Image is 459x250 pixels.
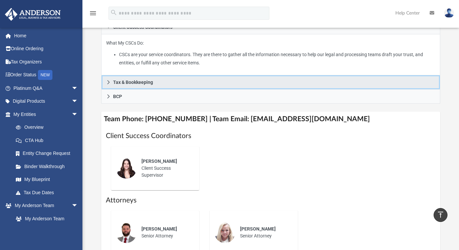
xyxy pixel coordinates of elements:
[113,25,172,29] span: Client Success Coordinators
[72,108,85,121] span: arrow_drop_down
[9,147,88,160] a: Entity Change Request
[113,80,153,85] span: Tax & Bookkeeping
[38,70,52,80] div: NEW
[101,34,440,75] div: Client Success Coordinators
[9,186,88,199] a: Tax Due Dates
[101,75,440,89] a: Tax & Bookkeeping
[444,8,454,18] img: User Pic
[119,51,435,67] li: CSCs are your service coordinators. They are there to gather all the information necessary to hel...
[106,131,436,141] h1: Client Success Coordinators
[5,199,85,212] a: My Anderson Teamarrow_drop_down
[3,8,63,21] img: Anderson Advisors Platinum Portal
[72,199,85,213] span: arrow_drop_down
[214,222,235,243] img: thumbnail
[72,95,85,108] span: arrow_drop_down
[5,108,88,121] a: My Entitiesarrow_drop_down
[9,134,88,147] a: CTA Hub
[9,212,81,225] a: My Anderson Team
[106,39,435,67] p: What My CSCs Do:
[101,89,440,104] a: BCP
[9,160,88,173] a: Binder Walkthrough
[101,112,440,126] h4: Team Phone: [PHONE_NUMBER] | Team Email: [EMAIL_ADDRESS][DOMAIN_NAME]
[137,221,195,244] div: Senior Attorney
[106,196,436,205] h1: Attorneys
[137,153,195,183] div: Client Success Supervisor
[141,159,177,164] span: [PERSON_NAME]
[116,158,137,179] img: thumbnail
[5,55,88,68] a: Tax Organizers
[89,13,97,17] a: menu
[89,9,97,17] i: menu
[437,211,444,219] i: vertical_align_top
[72,82,85,95] span: arrow_drop_down
[5,82,88,95] a: Platinum Q&Aarrow_drop_down
[141,226,177,232] span: [PERSON_NAME]
[9,173,85,186] a: My Blueprint
[434,208,447,222] a: vertical_align_top
[5,29,88,42] a: Home
[240,226,276,232] span: [PERSON_NAME]
[9,225,85,238] a: Anderson System
[110,9,117,16] i: search
[9,121,88,134] a: Overview
[113,94,122,99] span: BCP
[5,42,88,55] a: Online Ordering
[235,221,293,244] div: Senior Attorney
[5,95,88,108] a: Digital Productsarrow_drop_down
[116,222,137,243] img: thumbnail
[5,68,88,82] a: Order StatusNEW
